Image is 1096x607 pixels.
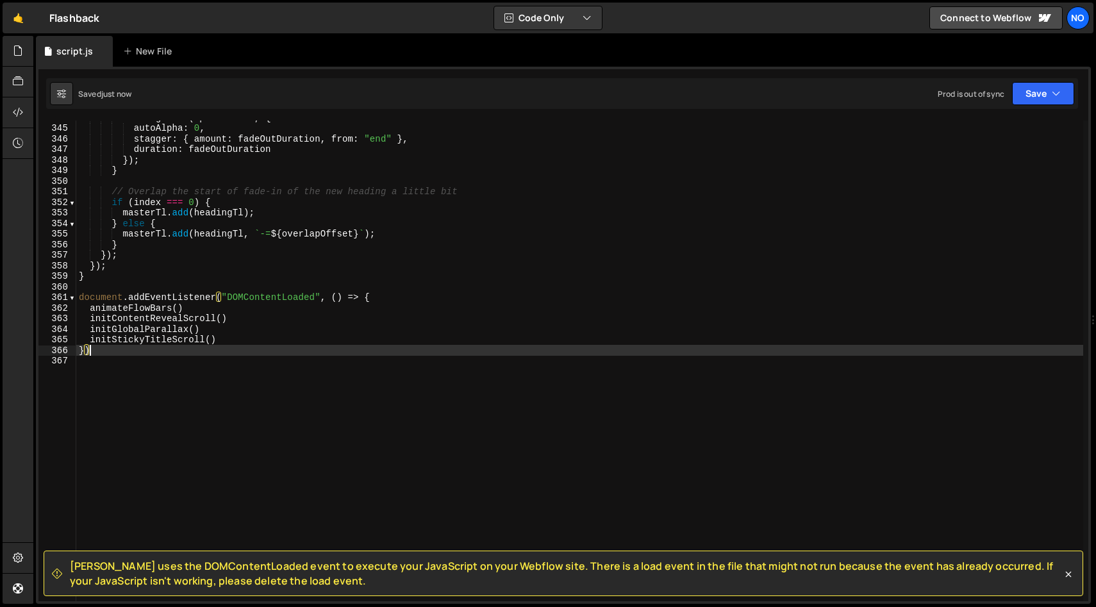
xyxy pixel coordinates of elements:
div: 364 [38,324,76,335]
div: 348 [38,155,76,166]
div: script.js [56,45,93,58]
div: Prod is out of sync [938,88,1004,99]
a: 🤙 [3,3,34,33]
div: 346 [38,134,76,145]
div: 357 [38,250,76,261]
div: 365 [38,335,76,345]
div: Flashback [49,10,99,26]
div: 366 [38,345,76,356]
div: 345 [38,123,76,134]
div: New File [123,45,177,58]
div: 358 [38,261,76,272]
div: 355 [38,229,76,240]
span: [PERSON_NAME] uses the DOMContentLoaded event to execute your JavaScript on your Webflow site. Th... [70,559,1062,588]
div: 347 [38,144,76,155]
div: 350 [38,176,76,187]
div: 360 [38,282,76,293]
button: Save [1012,82,1074,105]
div: 359 [38,271,76,282]
a: Connect to Webflow [929,6,1063,29]
a: No [1067,6,1090,29]
button: Code Only [494,6,602,29]
div: 353 [38,208,76,219]
div: 367 [38,356,76,367]
div: 351 [38,187,76,197]
div: 363 [38,313,76,324]
div: 349 [38,165,76,176]
div: Saved [78,88,131,99]
div: 361 [38,292,76,303]
div: 352 [38,197,76,208]
div: just now [101,88,131,99]
div: 356 [38,240,76,251]
div: 354 [38,219,76,229]
div: 362 [38,303,76,314]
